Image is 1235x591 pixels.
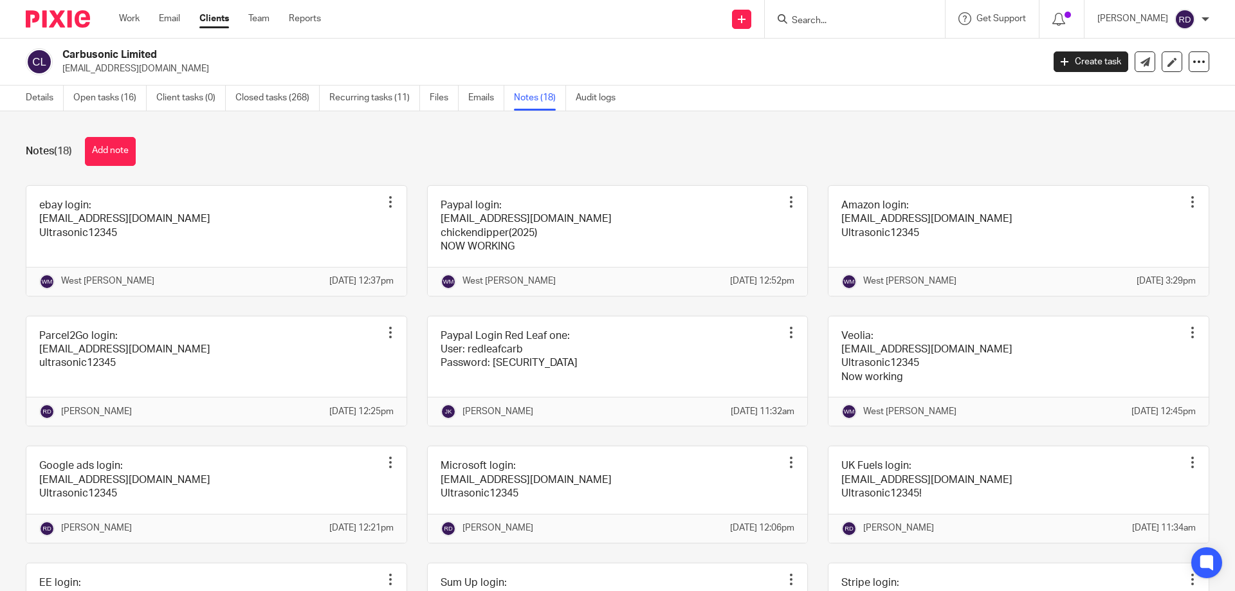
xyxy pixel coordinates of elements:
button: Add note [85,137,136,166]
p: [PERSON_NAME] [462,405,533,418]
p: [DATE] 12:45pm [1131,405,1196,418]
p: West [PERSON_NAME] [61,275,154,287]
img: svg%3E [26,48,53,75]
a: Recurring tasks (11) [329,86,420,111]
p: [DATE] 12:25pm [329,405,394,418]
a: Reports [289,12,321,25]
h2: Carbusonic Limited [62,48,840,62]
p: [PERSON_NAME] [462,522,533,534]
a: Clients [199,12,229,25]
p: [DATE] 11:34am [1132,522,1196,534]
img: svg%3E [841,404,857,419]
p: [DATE] 3:29pm [1137,275,1196,287]
p: [DATE] 12:52pm [730,275,794,287]
img: svg%3E [39,404,55,419]
a: Details [26,86,64,111]
img: svg%3E [441,404,456,419]
p: [EMAIL_ADDRESS][DOMAIN_NAME] [62,62,1034,75]
p: [DATE] 11:32am [731,405,794,418]
a: Client tasks (0) [156,86,226,111]
p: [PERSON_NAME] [61,405,132,418]
a: Open tasks (16) [73,86,147,111]
input: Search [791,15,906,27]
a: Create task [1054,51,1128,72]
p: [DATE] 12:06pm [730,522,794,534]
span: Get Support [976,14,1026,23]
a: Closed tasks (268) [235,86,320,111]
a: Emails [468,86,504,111]
img: svg%3E [39,274,55,289]
img: svg%3E [1175,9,1195,30]
a: Team [248,12,270,25]
p: [PERSON_NAME] [863,522,934,534]
a: Files [430,86,459,111]
a: Work [119,12,140,25]
p: [DATE] 12:37pm [329,275,394,287]
img: Pixie [26,10,90,28]
h1: Notes [26,145,72,158]
span: (18) [54,146,72,156]
p: [PERSON_NAME] [1097,12,1168,25]
img: svg%3E [841,521,857,536]
a: Email [159,12,180,25]
p: [DATE] 12:21pm [329,522,394,534]
a: Notes (18) [514,86,566,111]
p: [PERSON_NAME] [61,522,132,534]
p: West [PERSON_NAME] [462,275,556,287]
img: svg%3E [441,274,456,289]
p: West [PERSON_NAME] [863,405,956,418]
img: svg%3E [841,274,857,289]
img: svg%3E [39,521,55,536]
img: svg%3E [441,521,456,536]
a: Audit logs [576,86,625,111]
p: West [PERSON_NAME] [863,275,956,287]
